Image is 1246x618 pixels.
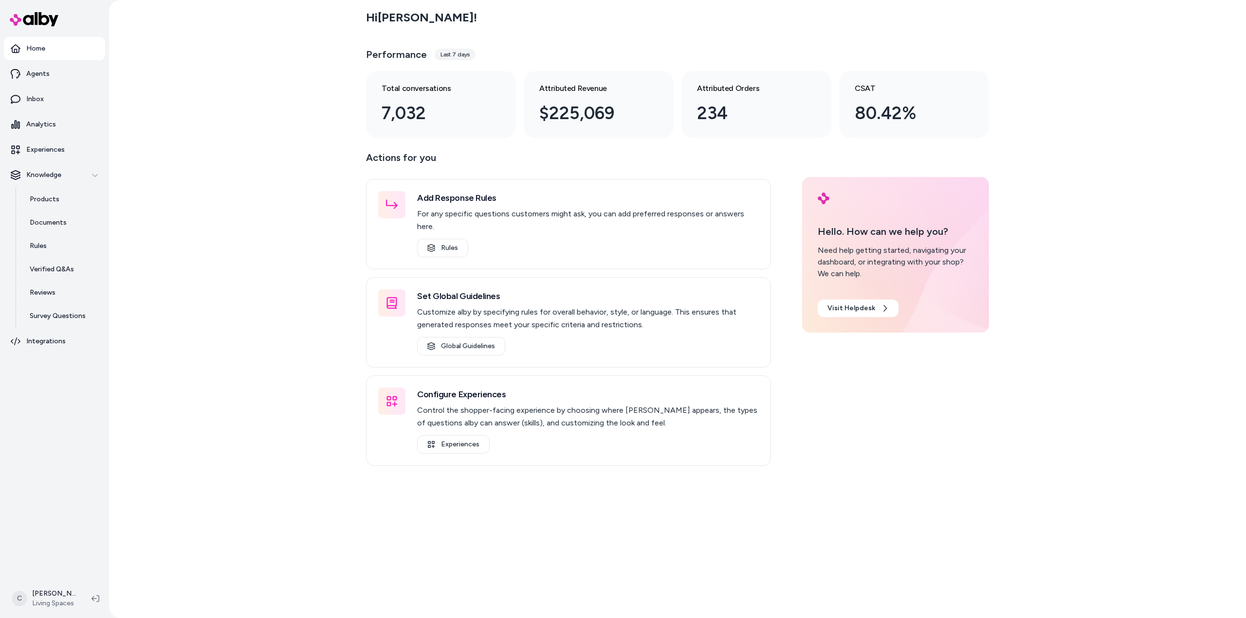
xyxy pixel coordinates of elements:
[382,83,485,94] h3: Total conversations
[697,100,800,126] div: 234
[839,71,989,138] a: CSAT 80.42%
[26,44,45,53] p: Home
[417,435,490,454] a: Experiences
[20,234,105,258] a: Rules
[818,224,973,239] p: Hello. How can we help you?
[818,193,829,204] img: alby Logo
[20,304,105,328] a: Survey Questions
[20,258,105,281] a: Verified Q&As
[366,48,427,61] h3: Performance
[26,170,61,180] p: Knowledge
[30,241,47,251] p: Rules
[4,113,105,136] a: Analytics
[417,289,759,303] h3: Set Global Guidelines
[539,83,642,94] h3: Attributed Revenue
[681,71,831,138] a: Attributed Orders 234
[366,10,477,25] h2: Hi [PERSON_NAME] !
[524,71,674,138] a: Attributed Revenue $225,069
[417,404,759,429] p: Control the shopper-facing experience by choosing where [PERSON_NAME] appears, the types of quest...
[6,583,84,614] button: C[PERSON_NAME]Living Spaces
[32,599,76,608] span: Living Spaces
[818,300,898,317] a: Visit Helpdesk
[417,208,759,233] p: For any specific questions customers might ask, you can add preferred responses or answers here.
[20,211,105,234] a: Documents
[30,288,55,298] p: Reviews
[12,591,27,606] span: C
[30,218,67,228] p: Documents
[539,100,642,126] div: $225,069
[4,88,105,111] a: Inbox
[26,94,44,104] p: Inbox
[30,265,74,274] p: Verified Q&As
[26,145,65,155] p: Experiences
[417,306,759,331] p: Customize alby by specifying rules for overall behavior, style, or language. This ensures that ge...
[4,62,105,86] a: Agents
[32,589,76,599] p: [PERSON_NAME]
[697,83,800,94] h3: Attributed Orders
[855,100,958,126] div: 80.42%
[382,100,485,126] div: 7,032
[818,245,973,280] div: Need help getting started, navigating your dashboard, or integrating with your shop? We can help.
[4,138,105,161] a: Experiences
[30,194,59,204] p: Products
[4,37,105,60] a: Home
[417,337,505,355] a: Global Guidelines
[30,311,86,321] p: Survey Questions
[417,239,468,257] a: Rules
[26,120,56,129] p: Analytics
[20,281,105,304] a: Reviews
[4,330,105,353] a: Integrations
[20,188,105,211] a: Products
[26,336,66,346] p: Integrations
[855,83,958,94] h3: CSAT
[366,71,516,138] a: Total conversations 7,032
[4,163,105,187] button: Knowledge
[417,388,759,401] h3: Configure Experiences
[417,191,759,205] h3: Add Response Rules
[366,150,771,173] p: Actions for you
[10,12,58,26] img: alby Logo
[26,69,50,79] p: Agents
[435,49,476,60] div: Last 7 days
